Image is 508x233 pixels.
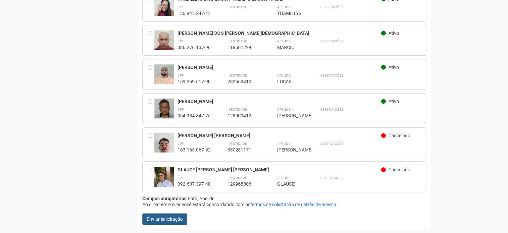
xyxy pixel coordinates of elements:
[142,196,188,201] strong: Campos obrigatórios:
[178,147,211,153] div: 163.163.067-92
[388,99,399,104] span: Ativo
[277,108,290,111] strong: Apelido
[320,176,343,180] strong: Observações
[148,98,154,119] div: Entre em contato com a Aministração para solicitar o cancelamento ou 2a via
[178,98,381,104] div: [PERSON_NAME]
[178,108,184,111] strong: CPF
[277,147,303,153] div: [PERSON_NAME]
[142,196,426,202] div: Foto, Apelido
[277,176,290,180] strong: Apelido
[227,74,247,77] strong: Identidade
[277,5,290,9] strong: Apelido
[178,44,211,50] div: 086.276.137-96
[227,113,260,119] div: 128009412
[277,44,303,50] div: MARCIO
[148,30,154,50] div: Entre em contato com a Aministração para solicitar o cancelamento ou 2a via
[154,98,174,124] img: user.jpg
[227,181,260,187] div: 129968806
[277,10,303,16] div: THAMILLYS
[178,167,381,173] div: GLAUCE [PERSON_NAME] [PERSON_NAME]
[320,39,343,43] strong: Observações
[320,5,343,9] strong: Observações
[277,79,303,85] div: LUCAS
[227,176,247,180] strong: Identidade
[227,44,260,50] div: 11868122-0
[227,142,247,146] strong: Identidade
[154,64,174,91] img: user.jpg
[148,64,154,85] div: Entre em contato com a Aministração para solicitar o cancelamento ou 2a via
[277,142,290,146] strong: Apelido
[178,79,211,85] div: 169.259.617-90
[154,167,174,190] img: user.jpg
[178,5,184,9] strong: CPF
[388,30,399,36] span: Ativo
[142,213,187,225] button: Enviar solicitação
[320,142,343,146] strong: Observações
[227,39,247,43] strong: Identidade
[178,133,381,139] div: [PERSON_NAME] [PERSON_NAME]
[142,202,426,207] div: Ao clicar em enviar você estará concordando com os .
[178,39,184,43] strong: CPF
[178,142,184,146] strong: CPF
[277,74,290,77] strong: Apelido
[250,202,336,207] a: termos de solicitação de cartão de acesso
[178,64,381,70] div: [PERSON_NAME]
[178,181,211,187] div: 092.607.397-48
[388,65,399,70] span: Ativo
[388,167,410,172] span: Cancelado
[277,39,290,43] strong: Apelido
[154,133,174,159] img: user.jpg
[154,30,174,57] img: user.jpg
[277,113,303,119] div: [PERSON_NAME]
[277,181,303,187] div: GLAUCE
[178,30,381,36] div: [PERSON_NAME] DOS [PERSON_NAME][DEMOGRAPHIC_DATA]
[178,176,184,180] strong: CPF
[227,108,247,111] strong: Identidade
[320,74,343,77] strong: Observações
[227,5,247,9] strong: Identidade
[227,79,260,85] div: 282563410
[320,108,343,111] strong: Observações
[178,113,211,119] div: 054.384.847-75
[178,74,184,77] strong: CPF
[178,10,211,16] div: 130.945.247-45
[388,133,410,138] span: Cancelado
[227,147,260,153] div: 330281171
